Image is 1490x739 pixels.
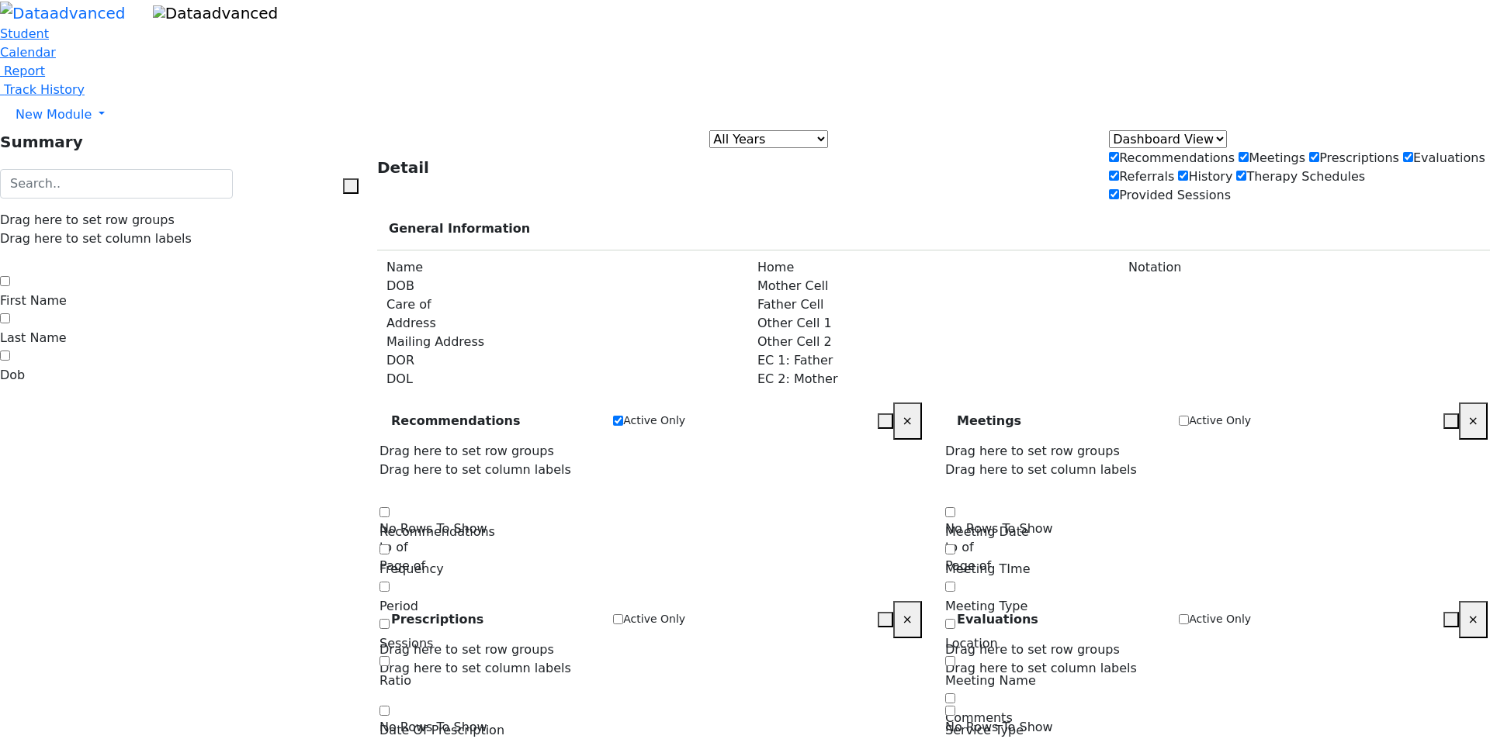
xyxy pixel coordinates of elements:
input: Press Space to toggle all rows selection (unchecked) [945,656,955,666]
span: Drag here to set row groups [379,444,554,458]
span: Report [4,64,45,78]
label: Therapy Schedules [1236,167,1365,186]
span: Meeting Type [945,599,1027,613]
span: Ratio [379,673,411,688]
input: Press Space to toggle all rows selection (unchecked) [379,656,390,666]
button: Close [893,601,922,638]
input: Press Space to toggle all rows selection (unchecked) [945,706,955,716]
label: Referrals [1109,167,1174,186]
span: Frequency [379,561,444,576]
label: Recommendations [1109,149,1235,167]
label: Active Only [623,611,685,627]
label: Meetings [1239,149,1305,167]
input: Press Space to toggle all rows selection (unchecked) [945,507,955,517]
label: Other Cell 1 [757,314,832,333]
label: Prescriptions [1309,149,1399,167]
label: EC 1: Father [757,351,833,370]
input: Provided Sessions [1109,189,1119,199]
span: New Module [16,107,92,122]
div: General Information [377,208,1490,250]
input: Meetings [1239,152,1249,162]
span: Drag here to set row groups [945,444,1120,458]
input: Referrals [1109,171,1119,181]
input: Recommendations [1109,152,1119,162]
input: Evaluations [1403,152,1413,162]
span: Service Type [945,723,1024,737]
button: Close [1459,601,1488,638]
label: Mailing Address [386,333,484,351]
input: Press Space to toggle all rows selection (unchecked) [945,544,955,554]
input: Press Space to toggle all rows selection (unchecked) [379,582,390,592]
label: EC 2: Mother [757,370,837,388]
label: History [1178,167,1232,186]
input: Press Space to toggle all rows selection (unchecked) [379,706,390,716]
input: Press Space to toggle all rows selection (unchecked) [379,619,390,629]
span: Period [379,599,418,613]
span: Meeting Name [945,673,1036,688]
input: Press Space to toggle all rows selection (unchecked) [945,582,955,592]
label: Notation [1128,258,1181,277]
label: Active Only [623,413,685,429]
button: Close [893,402,922,440]
img: Dataadvanced [153,5,278,21]
label: DOL [386,370,413,388]
span: × [903,612,913,627]
label: Name [386,258,423,277]
span: Date Of Prescription [379,723,504,737]
label: DOB [386,277,414,295]
input: History [1178,171,1188,181]
label: Father Cell [757,295,823,314]
span: Meeting Date [945,524,1029,539]
div: Detail [377,156,429,179]
div: Recommendations [379,400,594,442]
label: Provided Sessions [1109,186,1231,205]
span: Drag here to set column labels [945,462,1137,477]
label: Address [386,314,436,333]
label: Care of [386,295,431,314]
label: DOR [386,351,414,370]
span: Track History [4,82,85,97]
label: Home [757,258,794,277]
input: Prescriptions [1309,152,1319,162]
label: Mother Cell [757,277,828,295]
span: × [1468,413,1478,428]
span: Drag here to set column labels [379,462,571,477]
span: Recommendations [379,524,495,539]
span: Location [945,636,998,651]
label: Other Cell 2 [757,333,832,351]
input: Therapy Schedules [1236,171,1246,181]
input: Press Space to toggle all rows selection (unchecked) [379,507,390,517]
span: Meeting TIme [945,561,1031,576]
input: Press Space to toggle all rows selection (unchecked) [945,619,955,629]
label: Evaluations [1403,149,1485,167]
span: × [1468,612,1478,627]
input: Press Space to toggle all rows selection (unchecked) [379,544,390,554]
span: × [903,413,913,428]
button: Close [1459,402,1488,440]
label: Active Only [1189,413,1251,429]
label: Active Only [1189,611,1251,627]
div: Meetings [945,400,1160,442]
input: Press Space to toggle all rows selection (unchecked) [945,693,955,703]
span: Sessions [379,636,433,651]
